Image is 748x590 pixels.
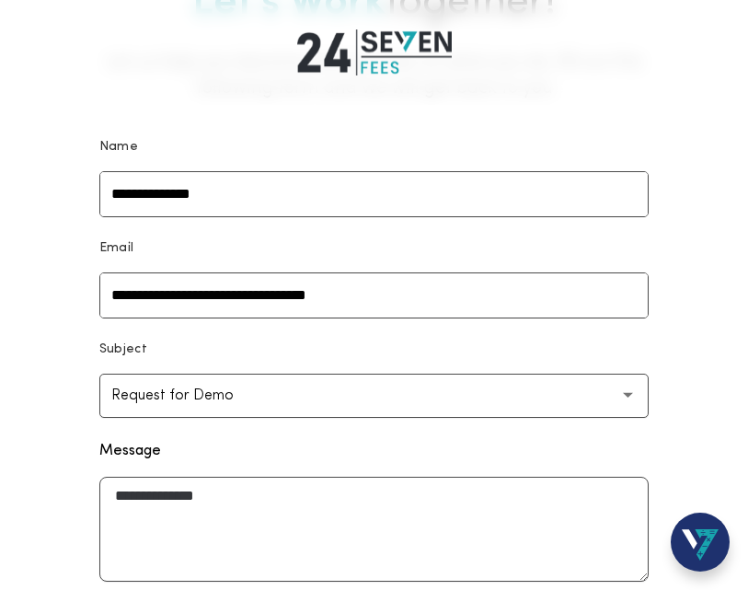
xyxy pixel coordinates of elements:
label: Message [99,440,161,462]
input: Email [100,273,649,318]
p: Request for Demo [111,385,263,407]
button: Request for Demo [99,374,650,418]
p: Subject [99,341,147,359]
p: Email [99,239,134,258]
input: Name [100,172,649,216]
img: 24|Seven Fees Logo [297,29,452,75]
p: Name [99,138,138,156]
textarea: Message [99,477,650,582]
